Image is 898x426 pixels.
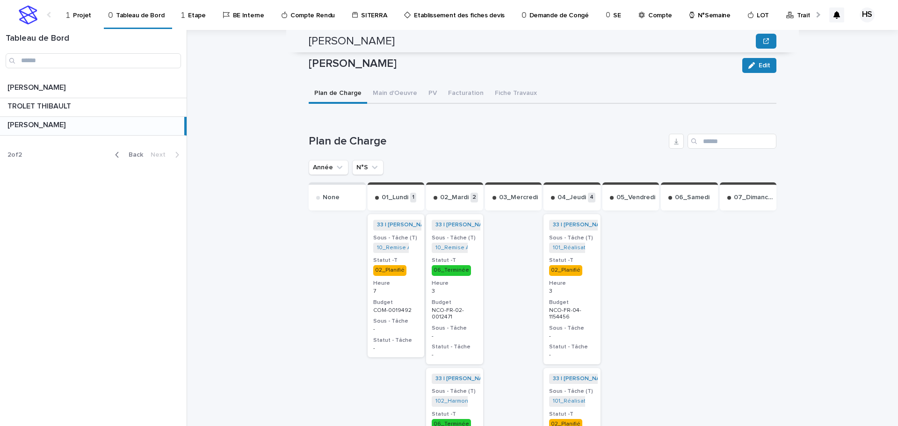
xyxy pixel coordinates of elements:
[373,257,419,264] h3: Statut -T
[432,343,478,351] h3: Statut - Tâche
[309,135,665,148] h1: Plan de Charge
[432,299,478,306] h3: Budget
[553,222,629,228] a: 33 | [PERSON_NAME] | 2025
[309,35,395,48] h2: [PERSON_NAME]
[432,280,478,287] h3: Heure
[734,194,773,202] p: 07_Dimanche
[377,245,462,251] a: 10_Remise APD_NCO-0008504
[373,318,419,325] h3: Sous - Tâche
[108,151,147,159] button: Back
[435,222,511,228] a: 33 | [PERSON_NAME] | 2025
[553,245,660,251] a: 101_Réalisation VIC_NCO-FR-04-1154456
[549,411,595,418] h3: Statut -T
[549,280,595,287] h3: Heure
[373,345,419,352] p: -
[759,62,770,69] span: Edit
[147,151,187,159] button: Next
[489,84,543,104] button: Fiche Travaux
[549,299,595,306] h3: Budget
[309,84,367,104] button: Plan de Charge
[549,257,595,264] h3: Statut -T
[323,194,340,202] p: None
[432,288,478,295] p: 3
[309,160,348,175] button: Année
[435,375,511,382] a: 33 | [PERSON_NAME] | 2025
[432,307,478,321] p: NCO-FR-02-0012471
[309,57,735,71] p: [PERSON_NAME]
[367,84,423,104] button: Main d'Oeuvre
[7,81,67,92] p: [PERSON_NAME]
[19,6,37,24] img: stacker-logo-s-only.png
[549,388,595,395] h3: Sous - Tâche (T)
[543,214,601,364] a: 33 | [PERSON_NAME] | 2025 Sous - Tâche (T)101_Réalisation VIC_NCO-FR-04-1154456 Statut -T02_Plani...
[373,326,419,332] p: -
[432,234,478,242] h3: Sous - Tâche (T)
[368,214,425,357] a: 33 | [PERSON_NAME] | 2025 Sous - Tâche (T)10_Remise APD_NCO-0008504 Statut -T02_PlanifiéHeure7Bud...
[7,119,67,130] p: [PERSON_NAME]
[373,234,419,242] h3: Sous - Tâche (T)
[373,307,419,314] p: COM-0019492
[432,257,478,264] h3: Statut -T
[373,265,406,275] div: 02_Planifié
[423,84,442,104] button: PV
[440,194,469,202] p: 02_Mardi
[432,325,478,332] h3: Sous - Tâche
[6,53,181,68] input: Search
[616,194,655,202] p: 05_Vendredi
[426,214,483,364] a: 33 | [PERSON_NAME] | 2025 Sous - Tâche (T)10_Remise APD_NCO-FR-02-0012471 Statut -T06_TerminéeHeu...
[373,280,419,287] h3: Heure
[373,337,419,344] h3: Statut - Tâche
[410,193,416,202] p: 1
[352,160,384,175] button: N°S
[549,307,595,321] p: NCO-FR-04-1154456
[675,194,710,202] p: 06_Samedi
[549,325,595,332] h3: Sous - Tâche
[432,352,478,358] p: -
[435,398,561,404] a: 102_Harmonisation PPSPS_NCO-FR-04-1154456
[588,193,595,202] p: 4
[432,411,478,418] h3: Statut -T
[860,7,875,22] div: HS
[688,134,776,149] input: Search
[373,288,419,295] p: 7
[432,265,471,275] div: 06_Terminée
[471,193,478,202] p: 2
[553,398,660,404] a: 101_Réalisation VIC_NCO-FR-04-1154456
[373,299,419,306] h3: Budget
[123,152,143,158] span: Back
[7,100,73,111] p: TROLET THIBAULT
[549,343,595,351] h3: Statut - Tâche
[558,194,586,202] p: 04_Jeudi
[6,34,181,44] h1: Tableau de Bord
[742,58,776,73] button: Edit
[553,375,629,382] a: 33 | [PERSON_NAME] | 2025
[432,333,478,339] p: -
[549,265,582,275] div: 02_Planifié
[442,84,489,104] button: Facturation
[377,222,453,228] a: 33 | [PERSON_NAME] | 2025
[151,152,171,158] span: Next
[549,234,595,242] h3: Sous - Tâche (T)
[382,194,408,202] p: 01_Lundi
[549,333,595,339] p: -
[549,288,595,295] p: 3
[435,245,533,251] a: 10_Remise APD_NCO-FR-02-0012471
[549,352,595,358] p: -
[432,388,478,395] h3: Sous - Tâche (T)
[499,194,538,202] p: 03_Mercredi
